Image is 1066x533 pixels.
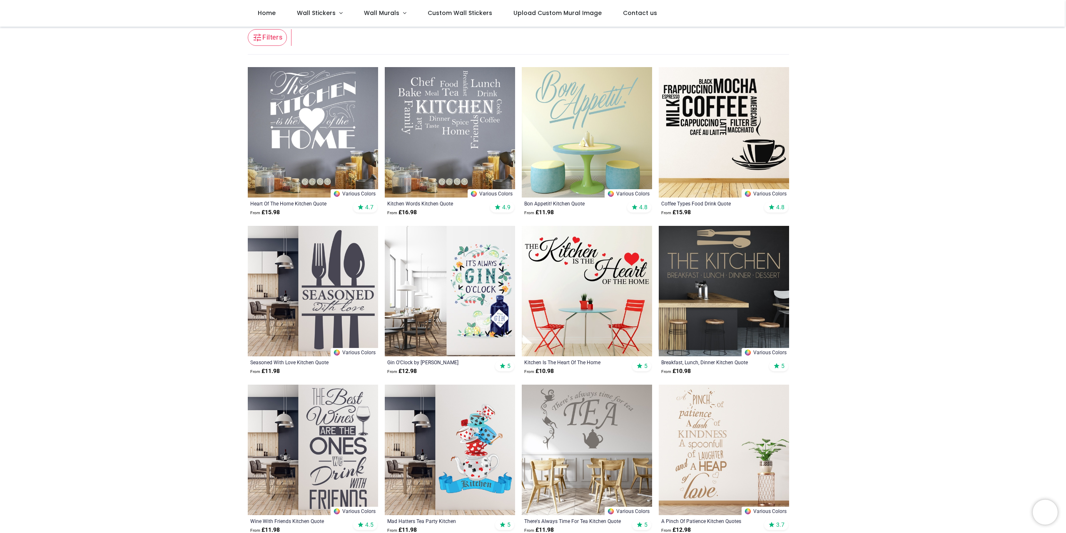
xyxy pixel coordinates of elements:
[661,208,691,217] strong: £ 15.98
[387,208,417,217] strong: £ 16.98
[387,528,397,533] span: From
[659,226,789,356] img: Breakfast, Lunch, Dinner Kitchen Quote Wall Sticker
[661,528,671,533] span: From
[659,67,789,198] img: Coffee Types Food Drink Quote Wall Sticker
[468,189,515,198] a: Various Colors
[428,9,492,17] span: Custom Wall Stickers
[644,521,648,528] span: 5
[781,362,785,370] span: 5
[1033,500,1058,525] iframe: Brevo live chat
[776,203,785,211] span: 4.8
[387,359,488,365] a: Gin O'Clock by [PERSON_NAME]
[333,349,341,356] img: Color Wheel
[605,507,652,515] a: Various Colors
[331,189,378,198] a: Various Colors
[744,349,752,356] img: Color Wheel
[248,226,378,356] img: Seasoned With Love Kitchen Quote Wall Sticker - Mod9
[365,203,374,211] span: 4.7
[661,200,762,207] a: Coffee Types Food Drink Quote
[250,528,260,533] span: From
[502,203,511,211] span: 4.9
[331,348,378,356] a: Various Colors
[250,210,260,215] span: From
[387,369,397,374] span: From
[333,508,341,515] img: Color Wheel
[522,385,652,515] img: There's Always Time For Tea Kitchen Quote Wall Sticker
[248,29,287,46] button: Filters
[661,518,762,524] a: A Pinch Of Patience Kitchen Quotes
[524,369,534,374] span: From
[607,508,615,515] img: Color Wheel
[250,518,351,524] a: Wine With Friends Kitchen Quote
[639,203,648,211] span: 4.8
[387,518,488,524] a: Mad Hatters Tea Party Kitchen
[623,9,657,17] span: Contact us
[250,200,351,207] a: Heart Of The Home Kitchen Quote
[250,369,260,374] span: From
[470,190,478,198] img: Color Wheel
[297,9,336,17] span: Wall Stickers
[742,348,789,356] a: Various Colors
[364,9,399,17] span: Wall Murals
[331,507,378,515] a: Various Colors
[387,210,397,215] span: From
[250,359,351,365] a: Seasoned With Love Kitchen Quote
[513,9,602,17] span: Upload Custom Mural Image
[661,367,691,375] strong: £ 10.98
[659,385,789,515] img: A Pinch Of Patience Kitchen Quotes Wall Sticker
[385,385,515,515] img: Mad Hatters Tea Party Kitchen Wall Sticker
[744,190,752,198] img: Color Wheel
[507,362,511,370] span: 5
[258,9,276,17] span: Home
[385,67,515,198] img: Kitchen Words Kitchen Quote Wall Sticker
[524,367,554,375] strong: £ 10.98
[522,67,652,198] img: Bon Appetit! Kitchen Quote Wall Sticker - Mod5
[333,190,341,198] img: Color Wheel
[385,226,515,356] img: Gin O'Clock Wall Sticker by Angela Spurgeon
[661,210,671,215] span: From
[524,210,534,215] span: From
[522,226,652,356] img: Kitchen Is The Heart Of The Home Wall Sticker
[248,385,378,515] img: Wine With Friends Kitchen Quote Wall Sticker
[524,200,625,207] a: Bon Appetit! Kitchen Quote
[661,369,671,374] span: From
[742,189,789,198] a: Various Colors
[507,521,511,528] span: 5
[744,508,752,515] img: Color Wheel
[607,190,615,198] img: Color Wheel
[742,507,789,515] a: Various Colors
[250,367,280,375] strong: £ 11.98
[524,208,554,217] strong: £ 11.98
[644,362,648,370] span: 5
[661,359,762,365] a: Breakfast, Lunch, Dinner Kitchen Quote
[776,521,785,528] span: 3.7
[524,359,625,365] a: Kitchen Is The Heart Of The Home
[605,189,652,198] a: Various Colors
[387,367,417,375] strong: £ 12.98
[250,208,280,217] strong: £ 15.98
[365,521,374,528] span: 4.5
[524,518,625,524] a: There's Always Time For Tea Kitchen Quote
[248,67,378,198] img: Heart Of The Home Kitchen Quote Wall Sticker
[524,528,534,533] span: From
[387,200,488,207] a: Kitchen Words Kitchen Quote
